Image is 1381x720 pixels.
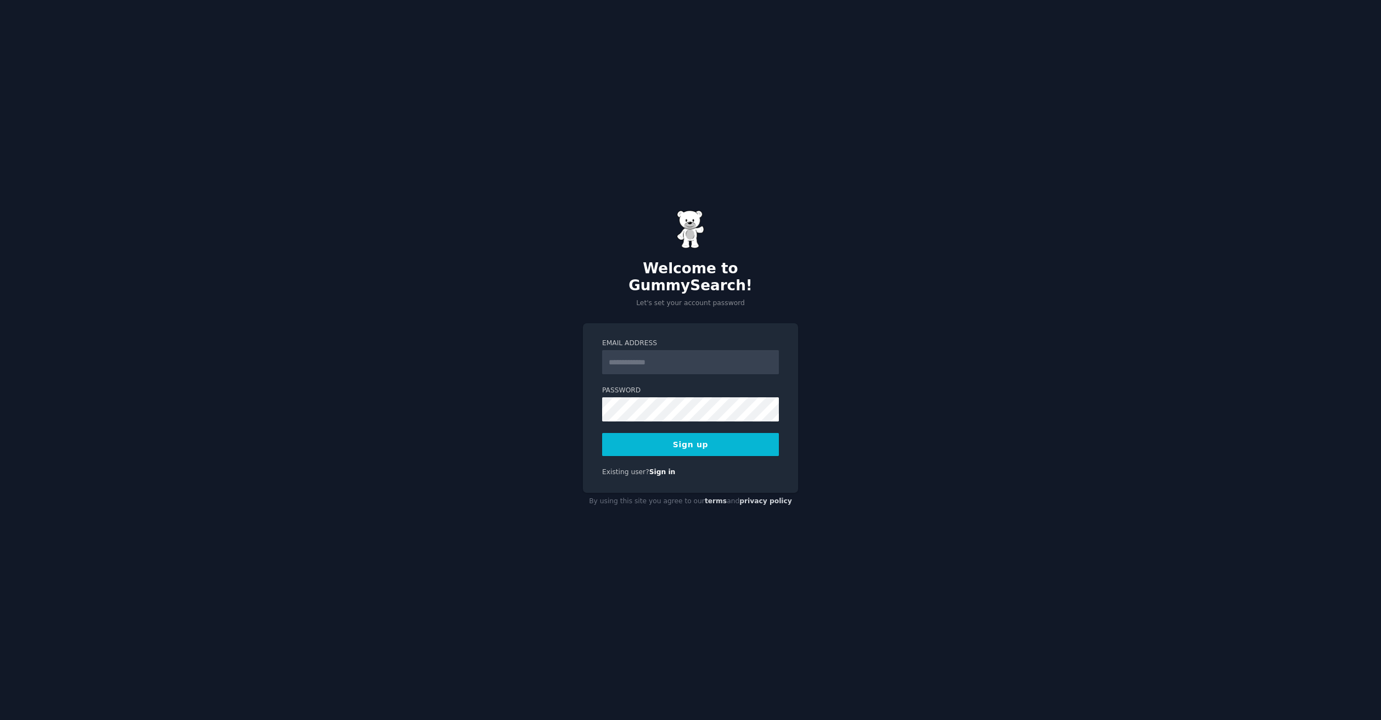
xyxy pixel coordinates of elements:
a: Sign in [649,468,676,476]
a: privacy policy [739,497,792,505]
p: Let's set your account password [583,299,798,308]
span: Existing user? [602,468,649,476]
label: Password [602,386,779,396]
button: Sign up [602,433,779,456]
img: Gummy Bear [677,210,704,249]
label: Email Address [602,339,779,348]
div: By using this site you agree to our and [583,493,798,510]
h2: Welcome to GummySearch! [583,260,798,295]
a: terms [705,497,727,505]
